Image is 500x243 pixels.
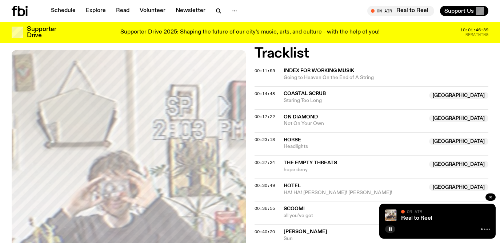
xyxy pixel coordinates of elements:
[429,138,488,145] span: [GEOGRAPHIC_DATA]
[255,137,275,142] span: 00:23:18
[112,6,134,16] a: Read
[284,137,301,142] span: horse
[284,212,425,219] span: all you've got
[367,6,434,16] button: On AirReal to Reel
[284,183,301,188] span: Hotel
[429,161,488,168] span: [GEOGRAPHIC_DATA]
[429,184,488,191] span: [GEOGRAPHIC_DATA]
[255,114,275,119] span: 00:17:22
[284,189,425,196] span: HA! HA! [PERSON_NAME]! [PERSON_NAME]!
[255,47,489,60] h2: Tracklist
[284,120,425,127] span: Not On Your Own
[255,229,275,235] span: 00:40:20
[284,206,305,211] span: scoomi
[255,160,275,165] span: 00:27:24
[171,6,210,16] a: Newsletter
[440,6,488,16] button: Support Us
[81,6,110,16] a: Explore
[444,8,474,14] span: Support Us
[429,92,488,99] span: [GEOGRAPHIC_DATA]
[255,68,275,74] span: 00:11:55
[284,114,318,119] span: On Diamond
[255,91,275,97] span: 00:14:48
[401,215,432,221] a: Real to Reel
[284,235,489,242] span: Sun
[27,26,56,39] h3: Supporter Drive
[47,6,80,16] a: Schedule
[284,91,326,96] span: Coastal Scrub
[284,229,327,234] span: [PERSON_NAME]
[465,33,488,37] span: Remaining
[385,209,397,221] img: Jasper Craig Adams holds a vintage camera to his eye, obscuring his face. He is wearing a grey ju...
[429,115,488,122] span: [GEOGRAPHIC_DATA]
[407,209,422,214] span: On Air
[120,29,380,36] p: Supporter Drive 2025: Shaping the future of our city’s music, arts, and culture - with the help o...
[255,205,275,211] span: 00:36:55
[284,97,425,104] span: Staring Too Long
[255,183,275,188] span: 00:30:49
[284,74,489,81] span: Going to Heaven On the End of A String
[135,6,170,16] a: Volunteer
[284,68,354,73] span: Index For Working Musik
[284,166,425,173] span: hope deny
[284,160,337,165] span: The Empty Threats
[460,28,488,32] span: 10:01:46:39
[284,143,425,150] span: Headlights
